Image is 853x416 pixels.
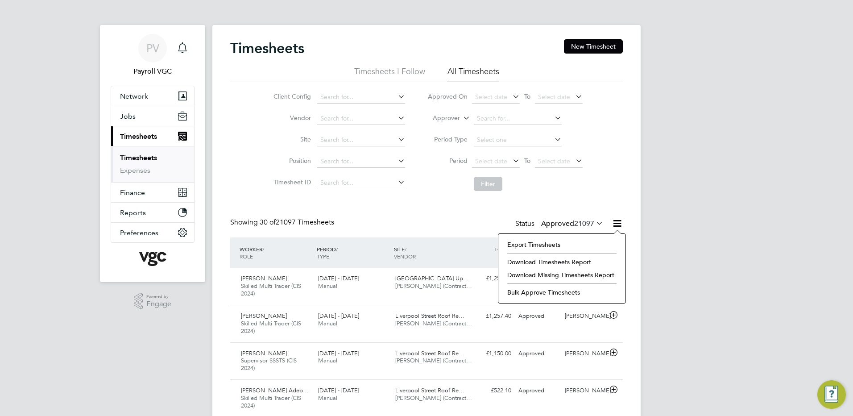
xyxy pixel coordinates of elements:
[522,91,533,102] span: To
[515,309,561,324] div: Approved
[111,66,195,77] span: Payroll VGC
[111,223,194,242] button: Preferences
[241,387,309,394] span: [PERSON_NAME] Adeb…
[522,155,533,166] span: To
[427,92,468,100] label: Approved On
[395,275,469,282] span: [GEOGRAPHIC_DATA] Up…
[541,219,603,228] label: Approved
[468,309,515,324] div: £1,257.40
[111,126,194,146] button: Timesheets
[561,383,608,398] div: [PERSON_NAME]
[318,312,359,320] span: [DATE] - [DATE]
[120,229,158,237] span: Preferences
[474,177,502,191] button: Filter
[139,252,166,266] img: vgcgroup-logo-retina.png
[427,135,468,143] label: Period Type
[120,188,145,197] span: Finance
[240,253,253,260] span: ROLE
[475,93,507,101] span: Select date
[475,157,507,165] span: Select date
[317,155,405,168] input: Search for...
[564,39,623,54] button: New Timesheet
[515,383,561,398] div: Approved
[474,112,562,125] input: Search for...
[260,218,276,227] span: 30 of
[561,309,608,324] div: [PERSON_NAME]
[538,157,570,165] span: Select date
[315,241,392,264] div: PERIOD
[146,300,171,308] span: Engage
[241,394,301,409] span: Skilled Multi Trader (CIS 2024)
[394,253,416,260] span: VENDOR
[260,218,334,227] span: 21097 Timesheets
[392,241,469,264] div: SITE
[318,282,337,290] span: Manual
[111,146,194,182] div: Timesheets
[241,282,301,297] span: Skilled Multi Trader (CIS 2024)
[134,293,172,310] a: Powered byEngage
[318,320,337,327] span: Manual
[120,92,148,100] span: Network
[120,154,157,162] a: Timesheets
[515,346,561,361] div: Approved
[317,112,405,125] input: Search for...
[100,25,205,282] nav: Main navigation
[111,183,194,202] button: Finance
[318,275,359,282] span: [DATE] - [DATE]
[474,134,562,146] input: Select one
[395,282,472,290] span: [PERSON_NAME] (Contract…
[317,253,329,260] span: TYPE
[318,357,337,364] span: Manual
[241,275,287,282] span: [PERSON_NAME]
[111,203,194,222] button: Reports
[817,380,846,409] button: Engage Resource Center
[395,349,464,357] span: Liverpool Street Roof Re…
[317,177,405,189] input: Search for...
[111,86,194,106] button: Network
[271,157,311,165] label: Position
[395,312,464,320] span: Liverpool Street Roof Re…
[395,357,472,364] span: [PERSON_NAME] (Contract…
[317,134,405,146] input: Search for...
[336,245,338,253] span: /
[427,157,468,165] label: Period
[146,42,159,54] span: PV
[120,112,136,121] span: Jobs
[354,66,425,82] li: Timesheets I Follow
[395,387,464,394] span: Liverpool Street Roof Re…
[271,178,311,186] label: Timesheet ID
[120,132,157,141] span: Timesheets
[574,219,594,228] span: 21097
[120,208,146,217] span: Reports
[230,39,304,57] h2: Timesheets
[241,312,287,320] span: [PERSON_NAME]
[503,286,621,299] li: Bulk Approve Timesheets
[241,349,287,357] span: [PERSON_NAME]
[395,320,472,327] span: [PERSON_NAME] (Contract…
[468,271,515,286] div: £1,257.40
[230,218,336,227] div: Showing
[515,218,605,230] div: Status
[420,114,460,123] label: Approver
[262,245,264,253] span: /
[241,357,297,372] span: Supervisor SSSTS (CIS 2024)
[271,92,311,100] label: Client Config
[503,269,621,281] li: Download Missing Timesheets Report
[241,320,301,335] span: Skilled Multi Trader (CIS 2024)
[146,293,171,300] span: Powered by
[318,387,359,394] span: [DATE] - [DATE]
[120,166,150,175] a: Expenses
[447,66,499,82] li: All Timesheets
[111,34,195,77] a: PVPayroll VGC
[111,252,195,266] a: Go to home page
[468,346,515,361] div: £1,150.00
[405,245,406,253] span: /
[561,346,608,361] div: [PERSON_NAME]
[503,238,621,251] li: Export Timesheets
[237,241,315,264] div: WORKER
[318,394,337,402] span: Manual
[318,349,359,357] span: [DATE] - [DATE]
[111,106,194,126] button: Jobs
[395,394,472,402] span: [PERSON_NAME] (Contract…
[538,93,570,101] span: Select date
